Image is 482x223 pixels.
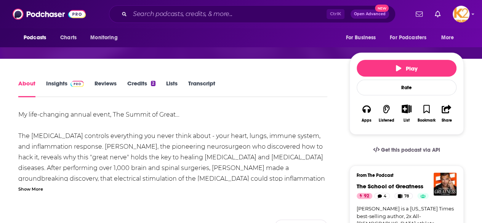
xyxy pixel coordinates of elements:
[357,60,456,77] button: Play
[394,193,413,199] a: 78
[441,118,452,123] div: Share
[437,99,456,127] button: Share
[166,80,178,97] a: Lists
[379,118,394,123] div: Listened
[416,99,436,127] button: Bookmark
[434,173,456,196] img: The School of Greatness
[399,104,414,113] button: Show More Button
[376,99,396,127] button: Listened
[346,32,376,43] span: For Business
[381,147,440,153] span: Get this podcast via API
[364,193,369,200] span: 92
[453,6,469,22] button: Show profile menu
[404,118,410,123] div: List
[351,10,389,19] button: Open AdvancedNew
[70,81,84,87] img: Podchaser Pro
[18,30,56,45] button: open menu
[362,118,372,123] div: Apps
[55,30,81,45] a: Charts
[357,99,376,127] button: Apps
[418,118,436,123] div: Bookmark
[130,8,327,20] input: Search podcasts, credits, & more...
[397,99,416,127] div: Show More ButtonList
[432,8,444,21] a: Show notifications dropdown
[60,32,77,43] span: Charts
[436,30,464,45] button: open menu
[94,80,117,97] a: Reviews
[396,65,418,72] span: Play
[46,80,84,97] a: InsightsPodchaser Pro
[127,80,155,97] a: Credits2
[375,5,389,12] span: New
[327,9,344,19] span: Ctrl K
[413,8,426,21] a: Show notifications dropdown
[18,111,179,118] a: My life-changing annual event, The Summit of Great…
[441,32,454,43] span: More
[453,6,469,22] img: User Profile
[90,32,117,43] span: Monitoring
[357,80,456,95] div: Rate
[385,30,437,45] button: open menu
[85,30,127,45] button: open menu
[109,5,396,23] div: Search podcasts, credits, & more...
[24,32,46,43] span: Podcasts
[404,193,409,200] span: 78
[188,80,215,97] a: Transcript
[151,81,155,86] div: 2
[357,193,372,199] a: 92
[357,173,450,178] h3: From The Podcast
[367,141,446,159] a: Get this podcast via API
[384,193,386,200] span: 4
[374,193,390,199] a: 4
[13,7,86,21] img: Podchaser - Follow, Share and Rate Podcasts
[453,6,469,22] span: Logged in as K2Krupp
[18,80,35,97] a: About
[340,30,385,45] button: open menu
[390,32,426,43] span: For Podcasters
[354,12,386,16] span: Open Advanced
[357,183,423,190] a: The School of Greatness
